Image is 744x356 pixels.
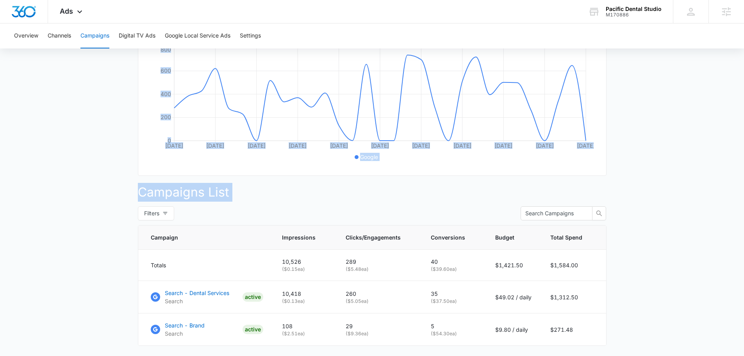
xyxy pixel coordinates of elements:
[151,325,160,334] img: Google Ads
[289,142,307,149] tspan: [DATE]
[606,12,662,18] div: account id
[282,330,327,337] p: ( $2.51 ea)
[346,330,412,337] p: ( $9.36 ea)
[431,330,476,337] p: ( $54.30 ea)
[282,322,327,330] p: 108
[161,91,171,97] tspan: 400
[151,233,252,242] span: Campaign
[592,206,606,220] button: search
[151,289,263,305] a: Google AdsSearch - Dental ServicesSearchACTIVE
[151,321,263,338] a: Google AdsSearch - BrandSearchACTIVE
[494,142,512,149] tspan: [DATE]
[431,258,476,266] p: 40
[282,298,327,305] p: ( $0.13 ea)
[161,114,171,120] tspan: 200
[282,266,327,273] p: ( $0.15 ea)
[431,233,465,242] span: Conversions
[165,329,205,338] p: Search
[541,250,606,281] td: $1,584.00
[243,292,263,302] div: ACTIVE
[144,209,159,218] span: Filters
[550,233,582,242] span: Total Spend
[282,233,316,242] span: Impressions
[138,206,174,220] button: Filters
[431,266,476,273] p: ( $39.60 ea)
[431,290,476,298] p: 35
[119,23,155,48] button: Digital TV Ads
[165,321,205,329] p: Search - Brand
[541,313,606,346] td: $271.48
[161,46,171,53] tspan: 800
[138,183,607,202] p: Campaigns List
[330,142,348,149] tspan: [DATE]
[240,23,261,48] button: Settings
[346,298,412,305] p: ( $5.05 ea)
[151,292,160,302] img: Google Ads
[606,6,662,12] div: account name
[346,233,401,242] span: Clicks/Engagements
[431,298,476,305] p: ( $37.50 ea)
[541,281,606,313] td: $1,312.50
[346,290,412,298] p: 260
[495,326,532,334] p: $9.80 / daily
[282,290,327,298] p: 10,418
[371,142,389,149] tspan: [DATE]
[165,142,183,149] tspan: [DATE]
[535,142,553,149] tspan: [DATE]
[282,258,327,266] p: 10,526
[495,293,532,301] p: $49.02 / daily
[346,266,412,273] p: ( $5.48 ea)
[360,153,378,161] p: Google
[346,258,412,266] p: 289
[60,7,73,15] span: Ads
[165,289,229,297] p: Search - Dental Services
[577,142,595,149] tspan: [DATE]
[161,67,171,74] tspan: 600
[247,142,265,149] tspan: [DATE]
[495,233,520,242] span: Budget
[453,142,471,149] tspan: [DATE]
[48,23,71,48] button: Channels
[14,23,38,48] button: Overview
[592,210,606,216] span: search
[151,261,263,269] div: Totals
[168,137,171,144] tspan: 0
[243,325,263,334] div: ACTIVE
[165,23,230,48] button: Google Local Service Ads
[346,322,412,330] p: 29
[206,142,224,149] tspan: [DATE]
[431,322,476,330] p: 5
[80,23,109,48] button: Campaigns
[165,297,229,305] p: Search
[412,142,430,149] tspan: [DATE]
[525,209,582,218] input: Search Campaigns
[495,261,532,269] p: $1,421.50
